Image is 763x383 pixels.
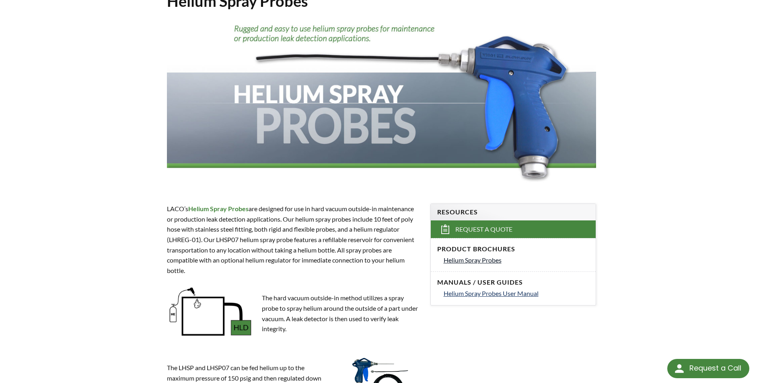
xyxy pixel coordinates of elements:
img: Helium Spray Probe header [167,17,596,189]
h4: Product Brochures [437,245,589,253]
img: round button [673,362,686,375]
h4: Manuals / User Guides [437,278,589,287]
span: Helium Spray Probes [444,256,502,264]
div: Request a Call [667,359,749,378]
p: LACO’s are designed for use in hard vacuum outside-in maintenance or production leak detection ap... [167,204,420,275]
span: Request a Quote [455,225,512,234]
img: Methods_Graphics_Hard_Vacuum_Outside-in_-_Copy.jpg [167,282,254,342]
a: Request a Quote [431,220,596,238]
span: Helium Spray Probes User Manual [444,289,539,297]
a: Helium Spray Probes [444,255,589,265]
p: The hard vacuum outside-in method utilizes a spray probe to spray helium around the outside of a ... [262,293,420,334]
span: Helium Spray Probes [188,205,249,212]
a: Helium Spray Probes User Manual [444,288,589,299]
div: Request a Call [689,359,741,377]
h4: Resources [437,208,589,216]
